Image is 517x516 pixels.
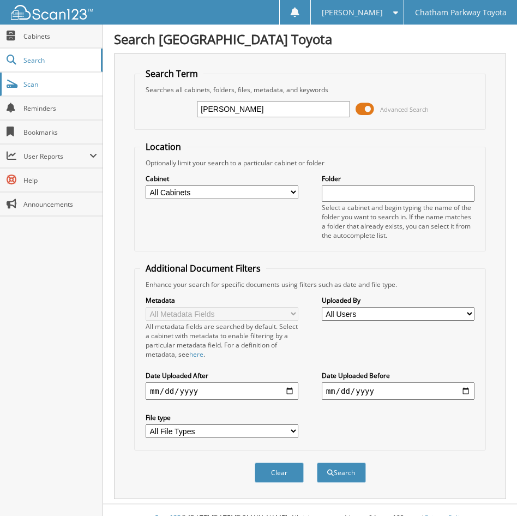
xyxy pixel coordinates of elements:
[322,9,383,16] span: [PERSON_NAME]
[23,104,97,113] span: Reminders
[322,203,474,240] div: Select a cabinet and begin typing the name of the folder you want to search in. If the name match...
[23,128,97,137] span: Bookmarks
[23,200,97,209] span: Announcements
[189,350,203,359] a: here
[23,32,97,41] span: Cabinets
[23,56,95,65] span: Search
[140,262,266,274] legend: Additional Document Filters
[146,413,298,422] label: File type
[11,5,93,20] img: scan123-logo-white.svg
[380,105,429,113] span: Advanced Search
[322,174,474,183] label: Folder
[146,382,298,400] input: start
[415,9,507,16] span: Chatham Parkway Toyota
[140,85,480,94] div: Searches all cabinets, folders, files, metadata, and keywords
[322,382,474,400] input: end
[146,371,298,380] label: Date Uploaded After
[23,80,97,89] span: Scan
[322,371,474,380] label: Date Uploaded Before
[114,30,506,48] h1: Search [GEOGRAPHIC_DATA] Toyota
[146,174,298,183] label: Cabinet
[462,464,517,516] iframe: Chat Widget
[140,280,480,289] div: Enhance your search for specific documents using filters such as date and file type.
[146,322,298,359] div: All metadata fields are searched by default. Select a cabinet with metadata to enable filtering b...
[317,463,366,483] button: Search
[140,158,480,167] div: Optionally limit your search to a particular cabinet or folder
[146,296,298,305] label: Metadata
[23,176,97,185] span: Help
[23,152,89,161] span: User Reports
[255,463,304,483] button: Clear
[140,141,187,153] legend: Location
[322,296,474,305] label: Uploaded By
[140,68,203,80] legend: Search Term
